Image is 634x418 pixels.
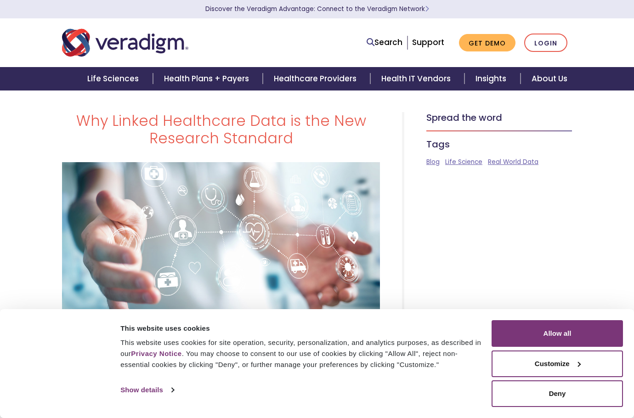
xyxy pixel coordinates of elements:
span: Learn More [425,5,429,13]
a: Privacy Notice [131,350,181,357]
h5: Spread the word [426,112,572,123]
a: About Us [521,67,578,90]
button: Allow all [492,320,623,347]
a: Login [524,34,567,52]
div: This website uses cookies [120,323,481,334]
a: Life Science [445,158,482,166]
img: Veradigm logo [62,28,188,58]
a: Get Demo [459,34,515,52]
a: Discover the Veradigm Advantage: Connect to the Veradigm NetworkLearn More [205,5,429,13]
button: Customize [492,350,623,377]
h1: Why Linked Healthcare Data is the New Research Standard [62,112,380,147]
div: This website uses cookies for site operation, security, personalization, and analytics purposes, ... [120,337,481,370]
h5: Tags [426,139,572,150]
a: Health IT Vendors [370,67,464,90]
a: Life Sciences [76,67,153,90]
a: Healthcare Providers [263,67,370,90]
a: Show details [120,383,174,397]
button: Deny [492,380,623,407]
a: Real World Data [488,158,538,166]
a: Support [412,37,444,48]
a: Blog [426,158,440,166]
a: Insights [464,67,520,90]
a: Health Plans + Payers [153,67,263,90]
a: Search [367,36,402,49]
